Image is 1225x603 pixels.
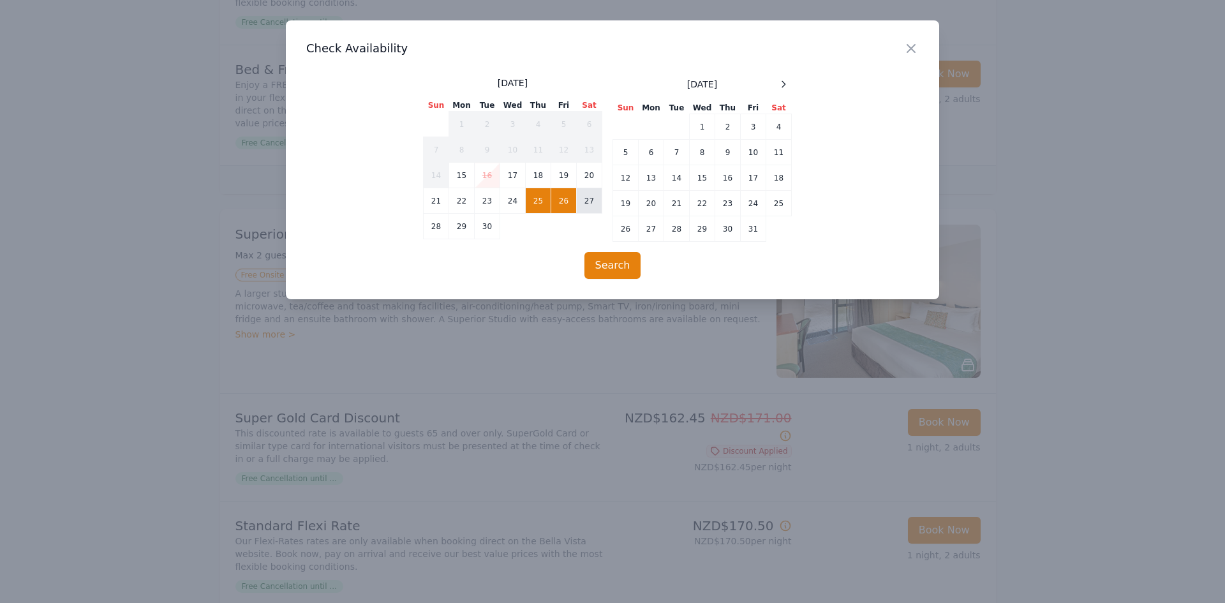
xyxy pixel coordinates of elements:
[690,191,715,216] td: 22
[449,214,475,239] td: 29
[664,216,690,242] td: 28
[526,188,551,214] td: 25
[741,140,766,165] td: 10
[741,191,766,216] td: 24
[715,165,741,191] td: 16
[475,214,500,239] td: 30
[475,100,500,112] th: Tue
[577,112,602,137] td: 6
[715,114,741,140] td: 2
[424,163,449,188] td: 14
[449,163,475,188] td: 15
[766,191,792,216] td: 25
[551,163,577,188] td: 19
[449,100,475,112] th: Mon
[500,112,526,137] td: 3
[526,163,551,188] td: 18
[551,100,577,112] th: Fri
[577,188,602,214] td: 27
[449,188,475,214] td: 22
[664,191,690,216] td: 21
[475,112,500,137] td: 2
[639,140,664,165] td: 6
[424,188,449,214] td: 21
[664,102,690,114] th: Tue
[766,165,792,191] td: 18
[715,140,741,165] td: 9
[613,165,639,191] td: 12
[475,188,500,214] td: 23
[639,216,664,242] td: 27
[613,216,639,242] td: 26
[690,165,715,191] td: 15
[475,163,500,188] td: 16
[424,100,449,112] th: Sun
[715,191,741,216] td: 23
[577,163,602,188] td: 20
[687,78,717,91] span: [DATE]
[526,100,551,112] th: Thu
[551,188,577,214] td: 26
[584,252,641,279] button: Search
[424,137,449,163] td: 7
[475,137,500,163] td: 9
[766,114,792,140] td: 4
[741,216,766,242] td: 31
[613,140,639,165] td: 5
[500,163,526,188] td: 17
[766,102,792,114] th: Sat
[741,165,766,191] td: 17
[500,188,526,214] td: 24
[449,137,475,163] td: 8
[715,216,741,242] td: 30
[690,102,715,114] th: Wed
[577,137,602,163] td: 13
[766,140,792,165] td: 11
[639,165,664,191] td: 13
[306,41,919,56] h3: Check Availability
[500,100,526,112] th: Wed
[715,102,741,114] th: Thu
[741,114,766,140] td: 3
[498,77,528,89] span: [DATE]
[551,137,577,163] td: 12
[551,112,577,137] td: 5
[500,137,526,163] td: 10
[664,165,690,191] td: 14
[741,102,766,114] th: Fri
[690,114,715,140] td: 1
[613,102,639,114] th: Sun
[690,216,715,242] td: 29
[449,112,475,137] td: 1
[690,140,715,165] td: 8
[639,102,664,114] th: Mon
[526,137,551,163] td: 11
[577,100,602,112] th: Sat
[639,191,664,216] td: 20
[664,140,690,165] td: 7
[424,214,449,239] td: 28
[613,191,639,216] td: 19
[526,112,551,137] td: 4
